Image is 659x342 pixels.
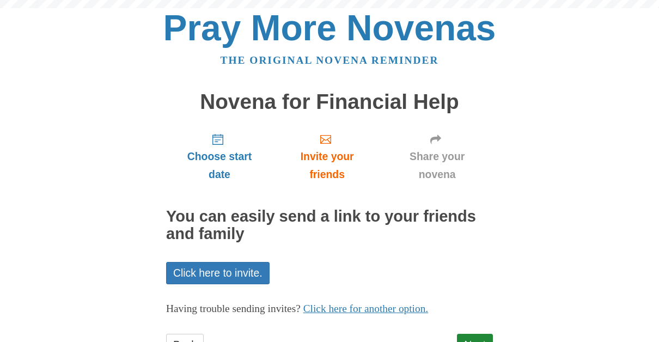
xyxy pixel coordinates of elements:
[381,124,493,189] a: Share your novena
[166,303,301,314] span: Having trouble sending invites?
[166,124,273,189] a: Choose start date
[166,90,493,114] h1: Novena for Financial Help
[273,124,381,189] a: Invite your friends
[166,262,270,284] a: Click here to invite.
[177,148,262,184] span: Choose start date
[303,303,429,314] a: Click here for another option.
[166,208,493,243] h2: You can easily send a link to your friends and family
[163,8,496,48] a: Pray More Novenas
[221,54,439,66] a: The original novena reminder
[392,148,482,184] span: Share your novena
[284,148,370,184] span: Invite your friends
